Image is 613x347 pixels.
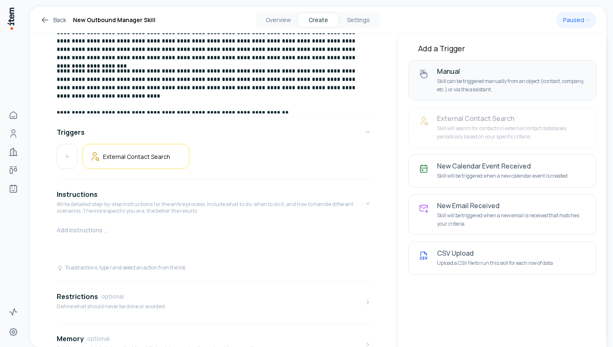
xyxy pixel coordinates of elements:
h1: New Outbound Manager Skill [73,15,156,25]
h4: CSV Upload [437,249,586,257]
p: Define what should never be done or avoided. [57,303,166,310]
a: Companies [5,143,22,160]
h3: Add a Trigger [418,43,586,53]
a: Settings [5,324,22,340]
button: Settings [338,13,378,27]
a: Home [5,107,22,123]
span: optional [87,334,110,343]
button: ManualSkill can be triggered manually from an object (contact, company, etc.) or via the assistant. [408,60,596,101]
div: InstructionsWrite detailed step-by-step instructions for the entire process. Include what to do, ... [57,224,371,278]
button: RestrictionsoptionalDefine what should never be done or avoided. [57,285,371,320]
span: optional [101,292,124,301]
p: Write detailed step-by-step instructions for the entire process. Include what to do, when to do i... [57,201,364,214]
h5: External Contact Search [103,153,170,161]
div: Triggers [57,144,371,176]
h4: Manual [437,67,586,75]
a: Activity [5,304,22,320]
button: New Email ReceivedSkill will be triggered when a new email is received that matches your criteria [408,194,596,235]
p: Skill will be triggered when a new calendar event is created [437,172,586,180]
p: Skill can be triggered manually from an object (contact, company, etc.) or via the assistant. [437,77,586,93]
h4: Triggers [57,127,85,137]
a: Back [40,15,66,25]
img: Item Brain Logo [7,7,15,30]
a: Deals [5,162,22,179]
h4: New Email Received [437,201,586,210]
div: GoalDefine an overall goal for the skill. This will be used to guide the skill execution towards ... [57,28,371,113]
h4: Restrictions [57,292,98,302]
button: CSV UploadUpload a CSV file to run this skill for each row of data [408,241,596,275]
div: To add actions, type / and select an action from the list. [57,264,186,271]
h4: Instructions [57,189,98,199]
button: Overview [258,13,298,27]
p: Upload a CSV file to run this skill for each row of data [437,259,586,267]
h4: Memory [57,334,84,344]
button: InstructionsWrite detailed step-by-step instructions for the entire process. Include what to do, ... [57,183,371,224]
a: Agents [5,180,22,197]
h4: New Calendar Event Received [437,162,586,170]
p: Skill will be triggered when a new email is received that matches your criteria [437,211,586,228]
button: New Calendar Event ReceivedSkill will be triggered when a new calendar event is created [408,154,596,188]
a: People [5,125,22,142]
button: Create [298,13,338,27]
button: Triggers [57,121,371,144]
